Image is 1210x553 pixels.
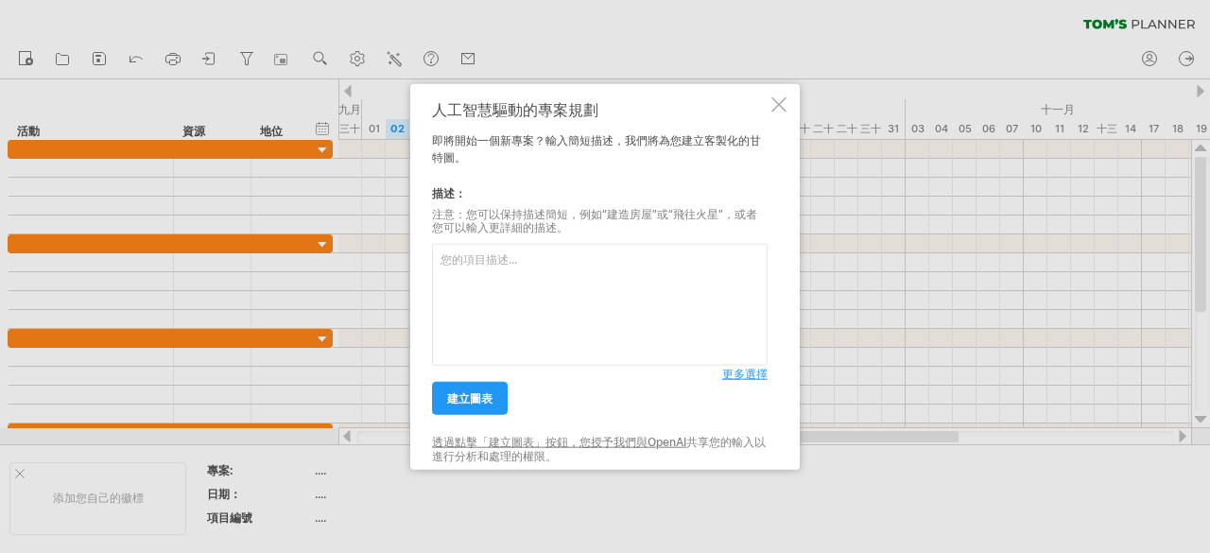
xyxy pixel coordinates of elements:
[432,435,766,462] font: 以進行分析和處理的權限。
[432,185,466,199] font: 描述：
[686,435,754,449] font: 共享您的輸入
[722,367,768,381] font: 更多選擇
[722,366,768,383] a: 更多選擇
[432,132,761,164] font: 即將開始一個新專案？輸入簡短描述，我們將為您建立客製化的甘特圖。
[432,435,686,449] a: 透過點擊「建立圖表」按鈕，您授予我們與OpenAI
[447,391,493,406] font: 建立圖表
[432,382,508,415] a: 建立圖表
[432,206,757,233] font: 注意：您可以保持描述簡短，例如“建造房屋”或“飛往火星”，或者您可以輸入更詳細的描述。
[432,99,598,118] font: 人工智慧驅動的專案規劃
